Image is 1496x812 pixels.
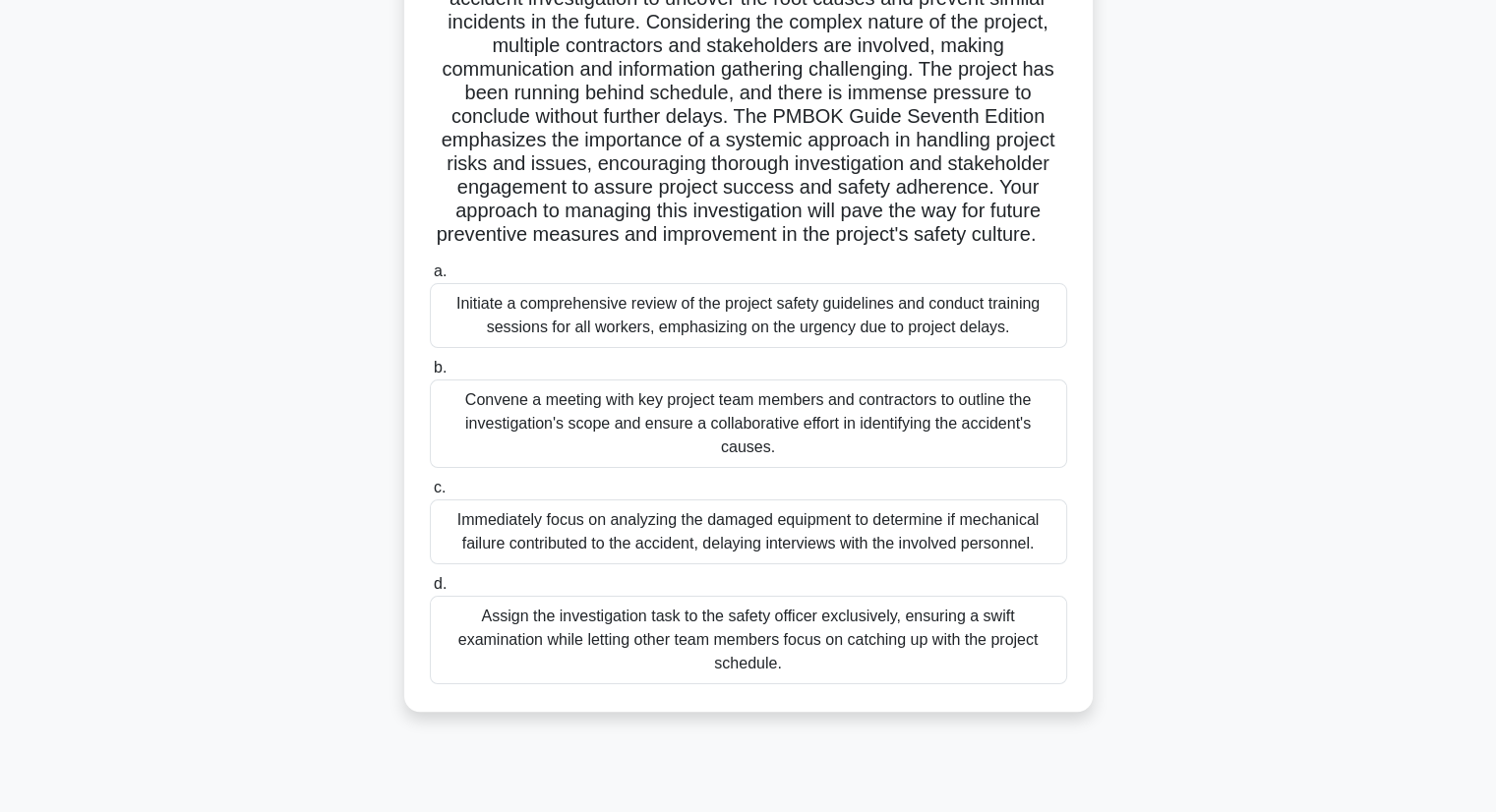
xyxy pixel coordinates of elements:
div: Initiate a comprehensive review of the project safety guidelines and conduct training sessions fo... [430,283,1067,348]
span: b. [434,359,447,376]
span: c. [434,479,446,495]
div: Immediately focus on analyzing the damaged equipment to determine if mechanical failure contribut... [430,499,1067,564]
span: d. [434,575,447,592]
div: Convene a meeting with key project team members and contractors to outline the investigation's sc... [430,379,1067,468]
div: Assign the investigation task to the safety officer exclusively, ensuring a swift examination whi... [430,596,1067,684]
span: a. [434,262,447,279]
